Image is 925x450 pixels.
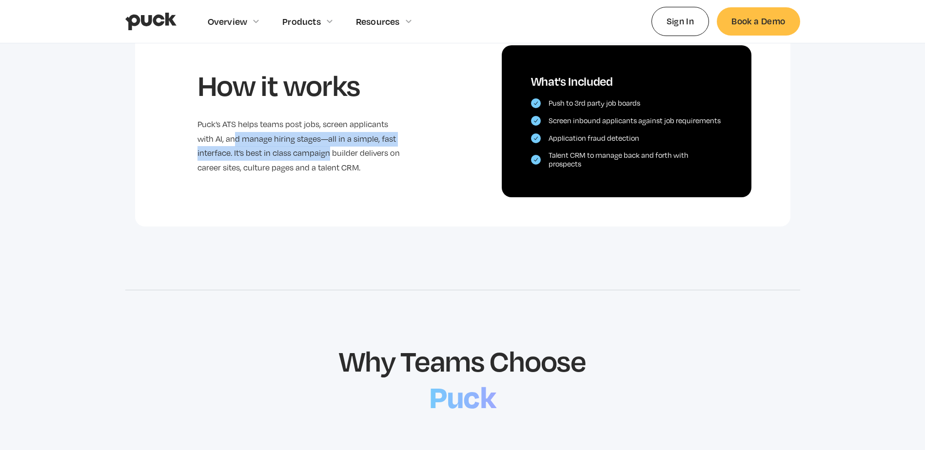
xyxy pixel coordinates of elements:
h2: How it works [197,68,400,102]
img: Checkmark icon [534,136,538,140]
img: Checkmark icon [534,119,538,123]
div: Talent CRM to manage back and forth with prospects [549,151,722,168]
div: Screen inbound applicants against job requirements [549,116,721,125]
div: Application fraud detection [549,134,639,143]
a: Sign In [651,7,709,36]
div: Overview [208,16,248,27]
a: Book a Demo [717,7,800,35]
h2: Puck [424,375,501,416]
div: Resources [356,16,400,27]
img: Checkmark icon [534,101,538,105]
p: Puck’s ATS helps teams post jobs, screen applicants with AI, and manage hiring stages—all in a si... [197,117,400,175]
h2: Why Teams Choose [339,343,586,377]
img: Checkmark icon [534,158,538,162]
div: Push to 3rd party job boards [549,99,640,108]
div: Products [282,16,321,27]
div: What's Included [531,75,722,89]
